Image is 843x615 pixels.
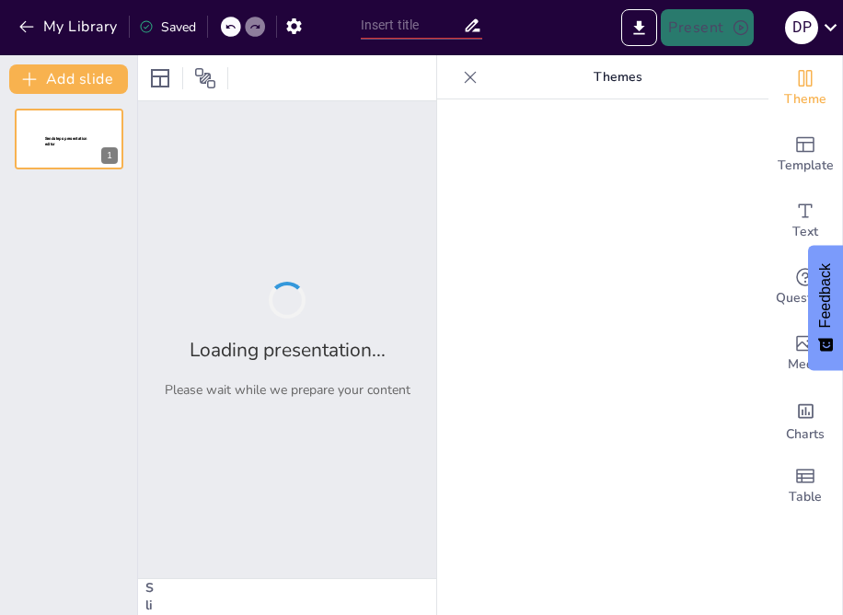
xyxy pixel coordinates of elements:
div: 1 [101,147,118,164]
span: Theme [784,89,826,110]
div: Change the overall theme [768,55,842,122]
span: Feedback [817,263,834,328]
button: Feedback - Show survey [808,245,843,370]
button: My Library [14,12,125,41]
span: Media [788,354,824,375]
span: Charts [786,424,825,445]
span: Sendsteps presentation editor [45,136,87,146]
button: Export to PowerPoint [621,9,657,46]
span: Template [778,156,834,176]
p: Themes [485,55,750,99]
div: Add a table [768,453,842,519]
div: Saved [139,18,196,36]
button: D P [785,9,818,46]
span: Text [792,222,818,242]
button: Duplicate Slide [70,114,92,136]
p: Please wait while we prepare your content [165,381,410,399]
input: Insert title [361,12,464,39]
div: Add ready made slides [768,122,842,188]
div: 1 [15,109,123,169]
div: D P [785,11,818,44]
div: Add text boxes [768,188,842,254]
button: Cannot delete last slide [96,114,118,136]
button: Present [661,9,753,46]
div: Get real-time input from your audience [768,254,842,320]
h2: Loading presentation... [190,337,386,363]
div: Layout [145,64,175,93]
button: Add slide [9,64,128,94]
span: Position [194,67,216,89]
span: Table [789,487,822,507]
span: Questions [776,288,836,308]
div: Add charts and graphs [768,387,842,453]
div: Add images, graphics, shapes or video [768,320,842,387]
